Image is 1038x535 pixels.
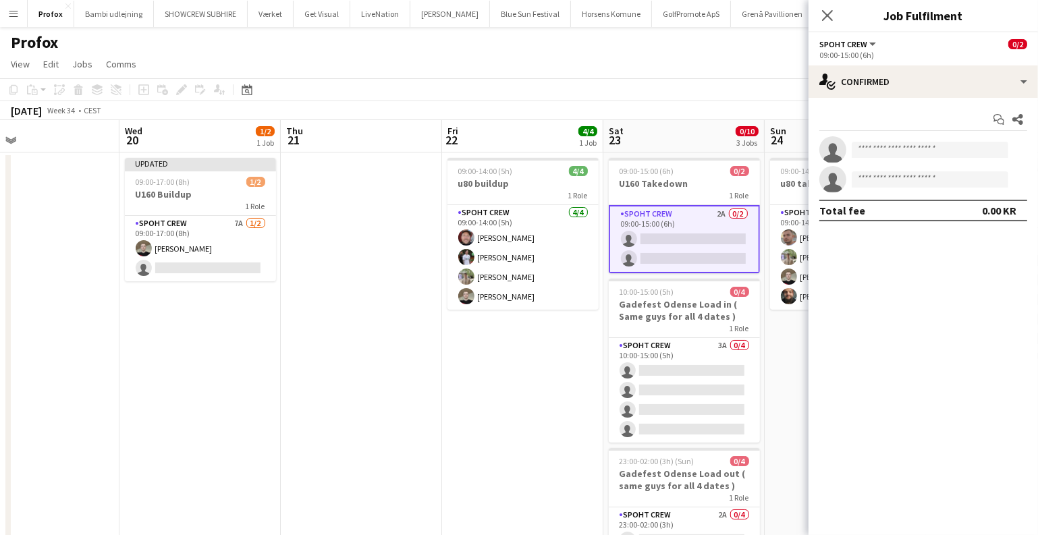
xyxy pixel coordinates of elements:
span: 09:00-15:00 (6h) [620,166,674,176]
span: 09:00-14:00 (5h) [458,166,513,176]
a: Jobs [67,55,98,73]
button: Profox [28,1,74,27]
h3: Gadefest Odense Load out ( same guys for all 4 dates ) [609,468,760,492]
span: Sat [609,125,624,137]
app-job-card: 09:00-14:00 (5h)4/4u80 takedown1 RoleSpoht Crew4/409:00-14:00 (5h)[PERSON_NAME][PERSON_NAME][PERS... [770,158,921,310]
span: 1 Role [730,190,749,200]
span: 0/4 [730,287,749,297]
span: 09:00-17:00 (8h) [136,177,190,187]
span: 0/10 [736,126,759,136]
app-job-card: 09:00-14:00 (5h)4/4u80 buildup1 RoleSpoht Crew4/409:00-14:00 (5h)[PERSON_NAME][PERSON_NAME][PERSO... [447,158,599,310]
span: 0/2 [1008,39,1027,49]
app-job-card: Updated09:00-17:00 (8h)1/2U160 Buildup1 RoleSpoht Crew7A1/209:00-17:00 (8h)[PERSON_NAME] [125,158,276,281]
span: 4/4 [578,126,597,136]
span: 4/4 [569,166,588,176]
div: 09:00-15:00 (6h) [819,50,1027,60]
span: 24 [768,132,786,148]
span: 1/2 [256,126,275,136]
span: 23 [607,132,624,148]
span: Spoht Crew [819,39,867,49]
span: Edit [43,58,59,70]
div: 1 Job [256,138,274,148]
span: 1 Role [246,201,265,211]
button: Get Visual [294,1,350,27]
span: Wed [125,125,142,137]
a: Edit [38,55,64,73]
div: [DATE] [11,104,42,117]
span: Week 34 [45,105,78,115]
span: 1/2 [246,177,265,187]
span: 23:00-02:00 (3h) (Sun) [620,456,694,466]
div: 0.00 KR [982,204,1016,217]
app-card-role: Spoht Crew4/409:00-14:00 (5h)[PERSON_NAME][PERSON_NAME][PERSON_NAME][PERSON_NAME] [770,205,921,310]
h3: Job Fulfilment [809,7,1038,24]
h3: U160 Buildup [125,188,276,200]
div: 1 Job [579,138,597,148]
app-job-card: 09:00-15:00 (6h)0/2U160 Takedown1 RoleSpoht Crew2A0/209:00-15:00 (6h) [609,158,760,273]
div: Updated [125,158,276,169]
span: 1 Role [568,190,588,200]
span: 1 Role [730,492,749,503]
span: 22 [445,132,458,148]
h3: u80 buildup [447,177,599,190]
span: Comms [106,58,136,70]
button: GolfPromote ApS [652,1,731,27]
h3: u80 takedown [770,177,921,190]
app-card-role: Spoht Crew2A0/209:00-15:00 (6h) [609,205,760,273]
app-card-role: Spoht Crew4/409:00-14:00 (5h)[PERSON_NAME][PERSON_NAME][PERSON_NAME][PERSON_NAME] [447,205,599,310]
span: Sun [770,125,786,137]
div: 3 Jobs [736,138,758,148]
button: LiveNation [350,1,410,27]
span: 0/4 [730,456,749,466]
app-card-role: Spoht Crew3A0/410:00-15:00 (5h) [609,338,760,443]
h1: Profox [11,32,58,53]
span: Thu [286,125,303,137]
span: 21 [284,132,303,148]
button: Grenå Pavillionen [731,1,814,27]
button: Blue Sun Festival [490,1,571,27]
button: Spoht Crew [819,39,878,49]
div: Confirmed [809,65,1038,98]
button: Horsens Komune [571,1,652,27]
span: 0/2 [730,166,749,176]
button: [PERSON_NAME] [410,1,490,27]
button: SHOWCREW SUBHIRE [154,1,248,27]
span: Fri [447,125,458,137]
span: 1 Role [730,323,749,333]
span: 09:00-14:00 (5h) [781,166,836,176]
div: Total fee [819,204,865,217]
button: Værket [248,1,294,27]
span: View [11,58,30,70]
h3: U160 Takedown [609,177,760,190]
span: 20 [123,132,142,148]
h3: Gadefest Odense Load in ( Same guys for all 4 dates ) [609,298,760,322]
span: 10:00-15:00 (5h) [620,287,674,297]
app-card-role: Spoht Crew7A1/209:00-17:00 (8h)[PERSON_NAME] [125,216,276,281]
app-job-card: 10:00-15:00 (5h)0/4Gadefest Odense Load in ( Same guys for all 4 dates )1 RoleSpoht Crew3A0/410:0... [609,279,760,443]
button: Bambi udlejning [74,1,154,27]
a: View [5,55,35,73]
a: Comms [101,55,142,73]
div: CEST [84,105,101,115]
span: Jobs [72,58,92,70]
